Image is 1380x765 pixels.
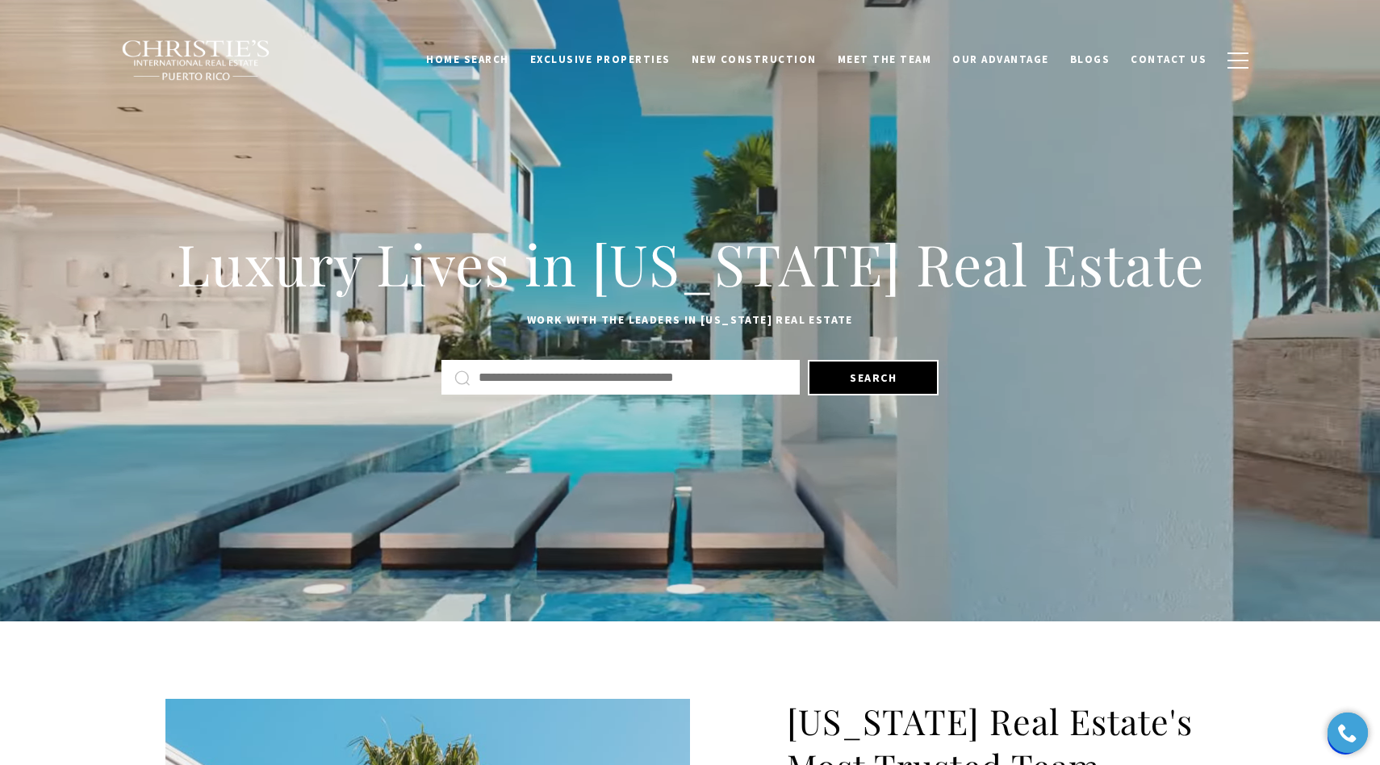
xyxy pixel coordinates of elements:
[520,44,681,75] a: Exclusive Properties
[1070,52,1110,66] span: Blogs
[1217,37,1259,84] button: button
[681,44,827,75] a: New Construction
[692,52,817,66] span: New Construction
[942,44,1060,75] a: Our Advantage
[1131,52,1206,66] span: Contact Us
[165,228,1215,299] h1: Luxury Lives in [US_STATE] Real Estate
[479,367,787,388] input: Search by Address, City, or Neighborhood
[1060,44,1121,75] a: Blogs
[121,40,271,82] img: Christie's International Real Estate black text logo
[165,311,1215,330] p: Work with the leaders in [US_STATE] Real Estate
[952,52,1049,66] span: Our Advantage
[416,44,520,75] a: Home Search
[530,52,671,66] span: Exclusive Properties
[808,360,939,395] button: Search
[827,44,943,75] a: Meet the Team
